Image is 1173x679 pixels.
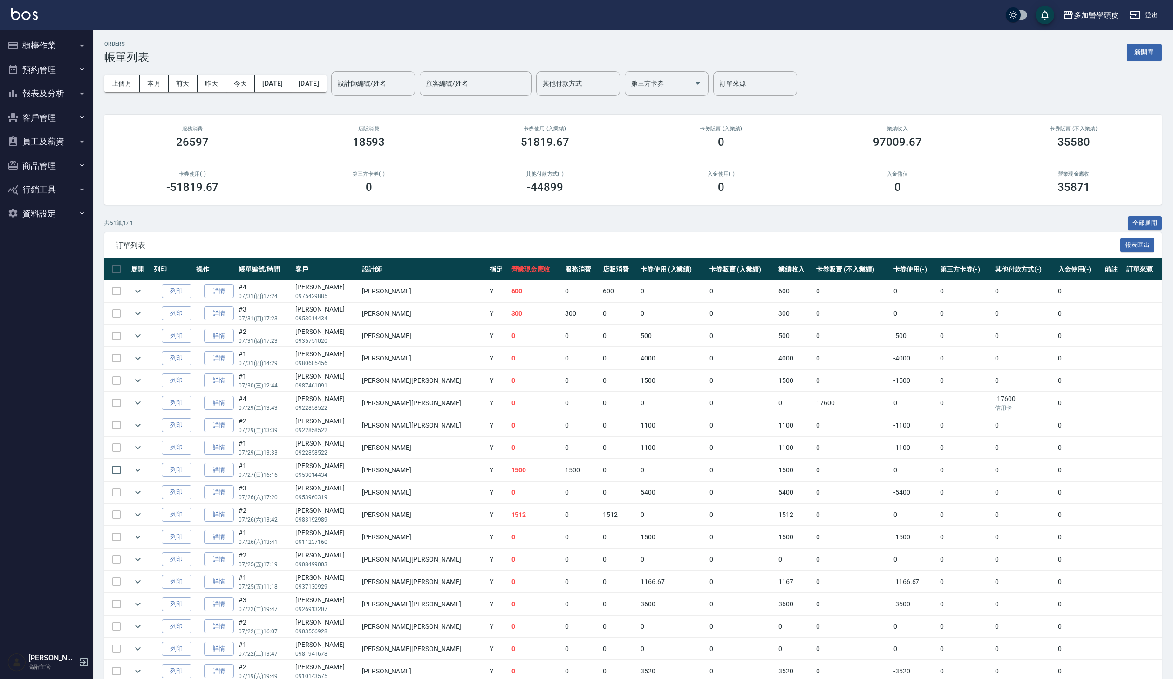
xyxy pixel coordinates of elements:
button: 列印 [162,329,191,343]
td: 17600 [814,392,891,414]
button: expand row [131,508,145,522]
td: 1100 [638,414,707,436]
div: [PERSON_NAME] [295,483,357,493]
div: [PERSON_NAME] [295,439,357,448]
td: 500 [638,325,707,347]
td: Y [487,459,509,481]
td: Y [487,280,509,302]
a: 詳情 [204,642,234,656]
td: 0 [1056,482,1102,503]
p: 07/29 (二) 13:33 [239,448,290,457]
td: 0 [563,437,600,459]
button: 上個月 [104,75,140,92]
h2: 入金儲值 [820,171,974,177]
td: [PERSON_NAME] [360,437,487,459]
td: 0 [814,414,891,436]
h2: 其他付款方式(-) [468,171,622,177]
th: 訂單來源 [1124,258,1162,280]
td: 1100 [776,414,814,436]
th: 備註 [1102,258,1124,280]
button: 列印 [162,463,191,477]
td: 0 [509,325,563,347]
h3: 0 [894,181,901,194]
div: [PERSON_NAME] [295,327,357,337]
td: #1 [236,347,293,369]
td: 1500 [776,370,814,392]
td: 0 [938,303,993,325]
td: 0 [814,459,891,481]
th: 操作 [194,258,236,280]
h2: 店販消費 [292,126,445,132]
button: expand row [131,642,145,656]
td: 1100 [638,437,707,459]
td: Y [487,392,509,414]
td: 0 [509,437,563,459]
p: 信用卡 [995,404,1053,412]
div: [PERSON_NAME] [295,349,357,359]
td: #1 [236,370,293,392]
td: #2 [236,414,293,436]
button: 列印 [162,418,191,433]
button: 列印 [162,619,191,634]
td: 0 [891,280,938,302]
p: 07/31 (四) 14:29 [239,359,290,367]
button: 預約管理 [4,58,89,82]
th: 指定 [487,258,509,280]
td: 0 [993,303,1056,325]
button: 櫃檯作業 [4,34,89,58]
p: 共 51 筆, 1 / 1 [104,219,133,227]
td: 4000 [638,347,707,369]
td: 0 [993,347,1056,369]
button: 全部展開 [1128,216,1162,231]
button: Open [690,76,705,91]
p: 0953014434 [295,471,357,479]
td: 500 [776,325,814,347]
td: 0 [600,437,638,459]
td: 0 [509,414,563,436]
td: 600 [509,280,563,302]
h2: 入金使用(-) [644,171,798,177]
td: 0 [938,370,993,392]
td: 0 [993,370,1056,392]
h2: 卡券使用 (入業績) [468,126,622,132]
h3: 97009.67 [873,136,922,149]
td: 0 [1056,280,1102,302]
button: expand row [131,373,145,387]
h3: 服務消費 [116,126,269,132]
button: [DATE] [255,75,291,92]
td: 300 [509,303,563,325]
td: 0 [938,482,993,503]
button: 列印 [162,373,191,388]
td: 0 [563,347,600,369]
h3: 18593 [353,136,385,149]
th: 客戶 [293,258,360,280]
a: 詳情 [204,619,234,634]
h3: 0 [366,181,372,194]
h2: 卡券販賣 (不入業績) [997,126,1151,132]
td: #4 [236,280,293,302]
td: 0 [600,459,638,481]
th: 設計師 [360,258,487,280]
td: 0 [814,303,891,325]
td: 0 [1056,370,1102,392]
th: 業績收入 [776,258,814,280]
p: 0922858522 [295,404,357,412]
td: Y [487,303,509,325]
td: 0 [814,280,891,302]
button: 客戶管理 [4,106,89,130]
td: -17600 [993,392,1056,414]
td: 0 [509,370,563,392]
a: 詳情 [204,441,234,455]
td: 1500 [638,370,707,392]
td: 0 [1056,459,1102,481]
td: 0 [993,414,1056,436]
button: expand row [131,485,145,499]
th: 列印 [151,258,194,280]
button: 列印 [162,664,191,679]
a: 詳情 [204,552,234,567]
span: 訂單列表 [116,241,1120,250]
td: 0 [707,414,776,436]
td: [PERSON_NAME][PERSON_NAME] [360,370,487,392]
td: 0 [1056,392,1102,414]
td: 0 [600,347,638,369]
